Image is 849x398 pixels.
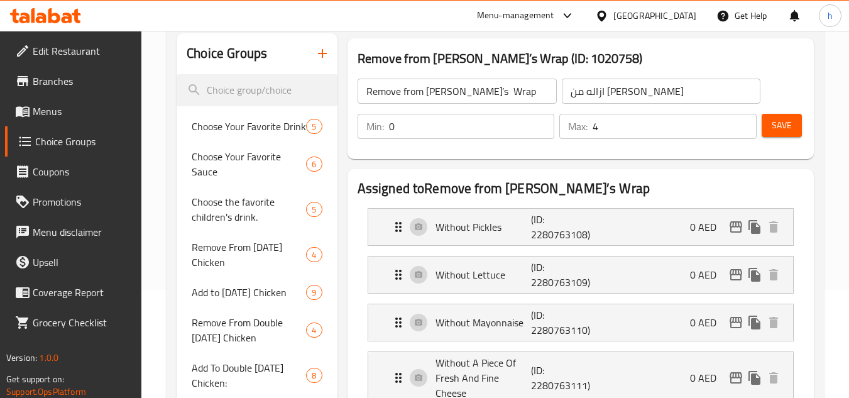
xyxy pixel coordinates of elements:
p: (ID: 2280763109) [531,260,595,290]
span: Coupons [33,164,132,179]
div: Choices [306,119,322,134]
span: Choose Your Favorite Drink [192,119,306,134]
span: Choose the favorite children's drink. [192,194,306,224]
span: Choice Groups [35,134,132,149]
span: Remove From [DATE] Chicken [192,240,306,270]
p: 0 AED [690,267,726,282]
a: Promotions [5,187,142,217]
a: Menu disclaimer [5,217,142,247]
div: Add To Double [DATE] Chicken:8 [177,353,337,398]
span: 4 [307,324,321,336]
button: duplicate [745,218,764,236]
div: [GEOGRAPHIC_DATA] [613,9,696,23]
span: Menu disclaimer [33,224,132,240]
button: edit [726,218,745,236]
div: Choices [306,368,322,383]
button: duplicate [745,368,764,387]
h2: Assigned to Remove from [PERSON_NAME]’s Wrap [358,179,804,198]
a: Menus [5,96,142,126]
span: Edit Restaurant [33,43,132,58]
span: 8 [307,370,321,382]
div: Choices [306,285,322,300]
button: Save [762,114,802,137]
div: Choices [306,202,322,217]
button: delete [764,313,783,332]
span: Coverage Report [33,285,132,300]
span: 9 [307,287,321,299]
p: 0 AED [690,370,726,385]
div: Choose the favorite children's drink.5 [177,187,337,232]
p: Without Lettuce [435,267,532,282]
p: Max: [568,119,588,134]
a: Branches [5,66,142,96]
div: Expand [368,209,793,245]
span: Get support on: [6,371,64,387]
span: Branches [33,74,132,89]
p: Min: [366,119,384,134]
span: Add To Double [DATE] Chicken: [192,360,306,390]
button: edit [726,368,745,387]
span: Choose Your Favorite Sauce [192,149,306,179]
button: edit [726,313,745,332]
span: Save [772,118,792,133]
button: duplicate [745,265,764,284]
span: h [828,9,833,23]
a: Upsell [5,247,142,277]
span: Add to [DATE] Chicken [192,285,306,300]
span: Grocery Checklist [33,315,132,330]
div: Choose Your Favorite Sauce6 [177,141,337,187]
div: Choices [306,247,322,262]
li: Expand [358,203,804,251]
p: (ID: 2280763111) [531,363,595,393]
button: delete [764,218,783,236]
button: duplicate [745,313,764,332]
div: Add to [DATE] Chicken9 [177,277,337,307]
p: Without Mayonnaise [435,315,532,330]
span: Upsell [33,255,132,270]
div: Expand [368,304,793,341]
p: Without Pickles [435,219,532,235]
a: Choice Groups [5,126,142,157]
span: 5 [307,204,321,216]
span: 6 [307,158,321,170]
li: Expand [358,251,804,299]
button: delete [764,368,783,387]
span: Version: [6,350,37,366]
button: delete [764,265,783,284]
a: Grocery Checklist [5,307,142,338]
div: Choose Your Favorite Drink5 [177,111,337,141]
div: Remove From Double [DATE] Chicken4 [177,307,337,353]
input: search [177,74,337,106]
p: (ID: 2280763110) [531,307,595,338]
span: Promotions [33,194,132,209]
a: Coverage Report [5,277,142,307]
span: 5 [307,121,321,133]
button: edit [726,265,745,284]
li: Expand [358,299,804,346]
a: Coupons [5,157,142,187]
span: 1.0.0 [39,350,58,366]
div: Menu-management [477,8,554,23]
h3: Remove from [PERSON_NAME]’s Wrap (ID: 1020758) [358,48,804,69]
div: Remove From [DATE] Chicken4 [177,232,337,277]
h2: Choice Groups [187,44,267,63]
p: 0 AED [690,315,726,330]
p: 0 AED [690,219,726,235]
span: Menus [33,104,132,119]
div: Expand [368,257,793,293]
div: Choices [306,323,322,338]
a: Edit Restaurant [5,36,142,66]
span: Remove From Double [DATE] Chicken [192,315,306,345]
p: (ID: 2280763108) [531,212,595,242]
span: 4 [307,249,321,261]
